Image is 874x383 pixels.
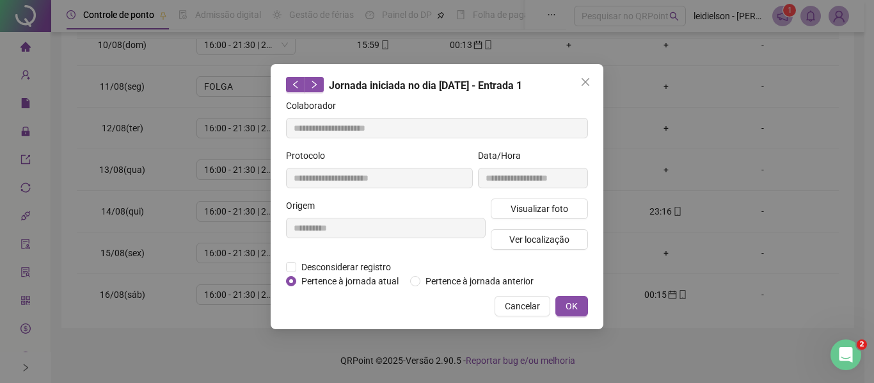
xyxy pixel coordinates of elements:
[566,299,578,313] span: OK
[495,296,550,316] button: Cancelar
[296,274,404,288] span: Pertence à jornada atual
[286,199,323,213] label: Origem
[286,149,333,163] label: Protocolo
[830,339,861,370] iframe: Intercom live chat
[555,296,588,316] button: OK
[509,232,569,247] span: Ver localização
[286,77,305,92] button: left
[305,77,324,92] button: right
[291,80,300,89] span: left
[296,260,396,274] span: Desconsiderar registro
[575,72,596,92] button: Close
[857,339,867,350] span: 2
[310,80,319,89] span: right
[580,77,591,87] span: close
[491,229,588,250] button: Ver localização
[505,299,540,313] span: Cancelar
[286,99,344,113] label: Colaborador
[511,202,568,216] span: Visualizar foto
[491,199,588,219] button: Visualizar foto
[420,274,539,288] span: Pertence à jornada anterior
[478,149,529,163] label: Data/Hora
[286,77,588,94] div: Jornada iniciada no dia [DATE] - Entrada 1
